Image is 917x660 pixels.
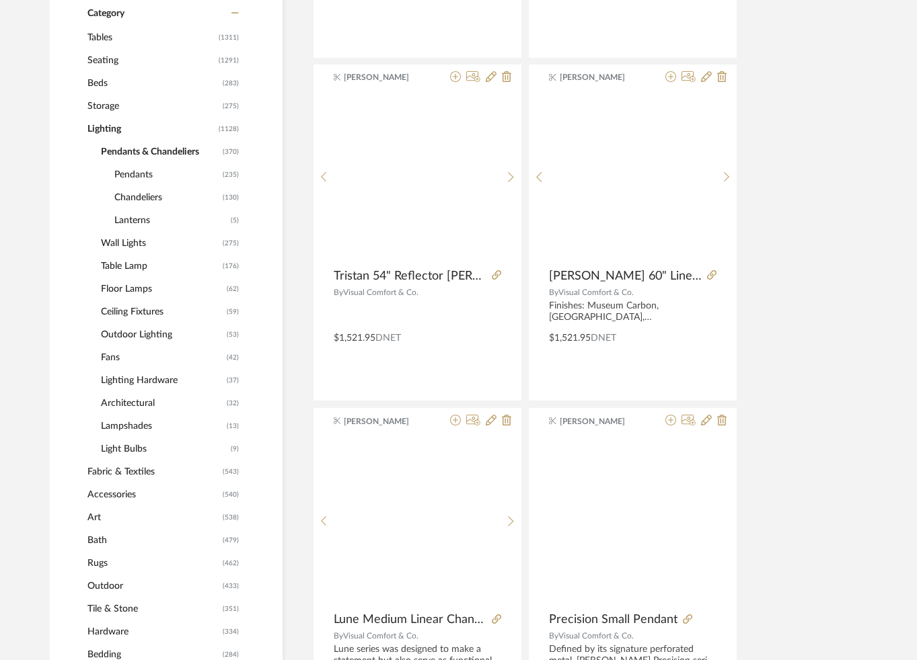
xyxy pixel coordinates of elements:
[558,632,634,640] span: Visual Comfort & Co.
[223,164,239,185] span: (235)
[223,461,239,483] span: (543)
[227,393,239,414] span: (32)
[101,140,219,163] span: Pendants & Chandeliers
[227,278,239,300] span: (62)
[227,370,239,391] span: (37)
[101,369,223,392] span: Lighting Hardware
[87,483,219,506] span: Accessories
[560,415,645,427] span: [PERSON_NAME]
[101,232,219,255] span: Wall Lights
[87,95,219,118] span: Storage
[344,71,429,83] span: [PERSON_NAME]
[87,118,215,140] span: Lighting
[375,333,401,343] span: DNET
[87,26,215,49] span: Tables
[101,346,223,369] span: Fans
[334,333,375,343] span: $1,521.95
[223,575,239,597] span: (433)
[219,27,239,48] span: (1311)
[101,323,223,346] span: Outdoor Lighting
[549,300,717,323] div: Finishes: Museum Carbon, [GEOGRAPHIC_DATA], [GEOGRAPHIC_DATA]
[334,612,486,627] span: Lune Medium Linear Chandelier
[223,552,239,574] span: (462)
[223,255,239,277] span: (176)
[560,71,645,83] span: [PERSON_NAME]
[87,72,219,95] span: Beds
[227,324,239,345] span: (53)
[87,506,219,529] span: Art
[227,415,239,437] span: (13)
[223,507,239,528] span: (538)
[558,288,634,296] span: Visual Comfort & Co.
[219,118,239,140] span: (1128)
[343,632,418,640] span: Visual Comfort & Co.
[549,632,558,640] span: By
[223,598,239,620] span: (351)
[101,255,219,278] span: Table Lamp
[227,301,239,323] span: (59)
[549,612,677,627] span: Precision Small Pendant
[87,552,219,575] span: Rugs
[223,141,239,163] span: (370)
[227,347,239,368] span: (42)
[87,8,124,19] span: Category
[114,163,219,186] span: Pendants
[334,269,486,284] span: Tristan 54" Reflector [PERSON_NAME]
[549,269,702,284] span: [PERSON_NAME] 60" Linear Chandelier
[223,95,239,117] span: (275)
[343,288,418,296] span: Visual Comfort & Co.
[223,530,239,551] span: (479)
[101,300,223,323] span: Ceiling Fixtures
[334,288,343,296] span: By
[114,186,219,209] span: Chandeliers
[87,460,219,483] span: Fabric & Textiles
[223,233,239,254] span: (275)
[101,392,223,415] span: Architectural
[101,415,223,438] span: Lampshades
[114,209,227,232] span: Lanterns
[549,333,591,343] span: $1,521.95
[101,278,223,300] span: Floor Lamps
[101,438,227,460] span: Light Bulbs
[87,620,219,643] span: Hardware
[87,575,219,597] span: Outdoor
[219,50,239,71] span: (1291)
[87,49,215,72] span: Seating
[549,288,558,296] span: By
[223,73,239,94] span: (283)
[223,187,239,208] span: (130)
[231,210,239,231] span: (5)
[344,415,429,427] span: [PERSON_NAME]
[87,597,219,620] span: Tile & Stone
[591,333,616,343] span: DNET
[223,484,239,505] span: (540)
[87,529,219,552] span: Bath
[334,632,343,640] span: By
[223,621,239,643] span: (334)
[231,438,239,460] span: (9)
